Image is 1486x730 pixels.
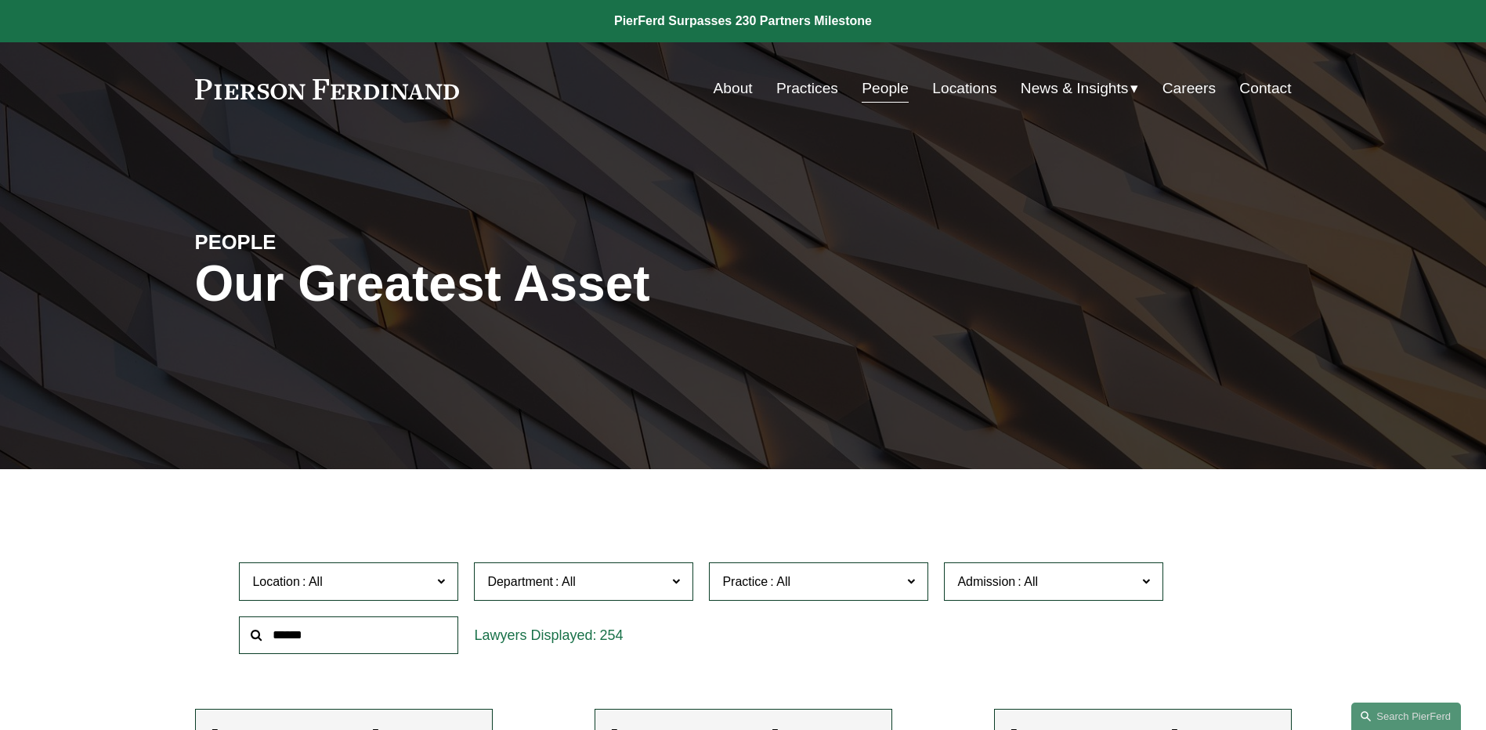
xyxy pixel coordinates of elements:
[1351,703,1461,730] a: Search this site
[195,255,926,313] h1: Our Greatest Asset
[1162,74,1216,103] a: Careers
[1021,75,1129,103] span: News & Insights
[714,74,753,103] a: About
[1021,74,1139,103] a: folder dropdown
[252,575,300,588] span: Location
[862,74,909,103] a: People
[195,229,469,255] h4: PEOPLE
[957,575,1015,588] span: Admission
[487,575,553,588] span: Department
[1239,74,1291,103] a: Contact
[776,74,838,103] a: Practices
[599,627,623,643] span: 254
[722,575,768,588] span: Practice
[932,74,996,103] a: Locations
